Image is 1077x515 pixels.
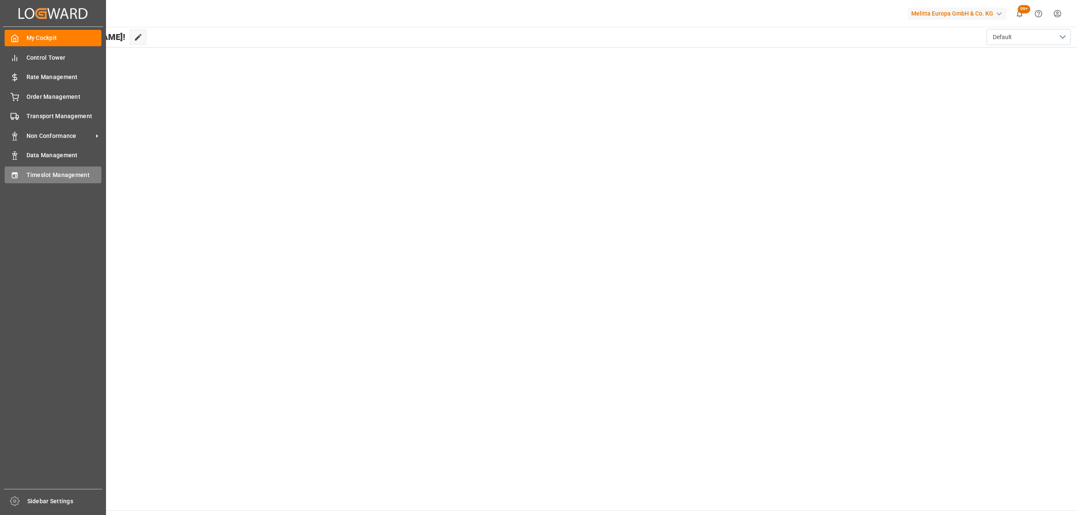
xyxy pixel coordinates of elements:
[908,8,1007,20] div: Melitta Europa GmbH & Co. KG
[987,29,1071,45] button: open menu
[27,92,102,101] span: Order Management
[1010,4,1029,23] button: show 100 new notifications
[27,73,102,82] span: Rate Management
[5,30,101,46] a: My Cockpit
[27,171,102,180] span: Timeslot Management
[5,166,101,183] a: Timeslot Management
[27,53,102,62] span: Control Tower
[27,34,102,42] span: My Cockpit
[27,112,102,121] span: Transport Management
[993,33,1012,42] span: Default
[1018,5,1030,13] span: 99+
[1029,4,1048,23] button: Help Center
[5,147,101,164] a: Data Management
[27,151,102,160] span: Data Management
[5,108,101,124] a: Transport Management
[27,132,93,140] span: Non Conformance
[5,88,101,105] a: Order Management
[5,69,101,85] a: Rate Management
[908,5,1010,21] button: Melitta Europa GmbH & Co. KG
[5,49,101,66] a: Control Tower
[27,497,103,506] span: Sidebar Settings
